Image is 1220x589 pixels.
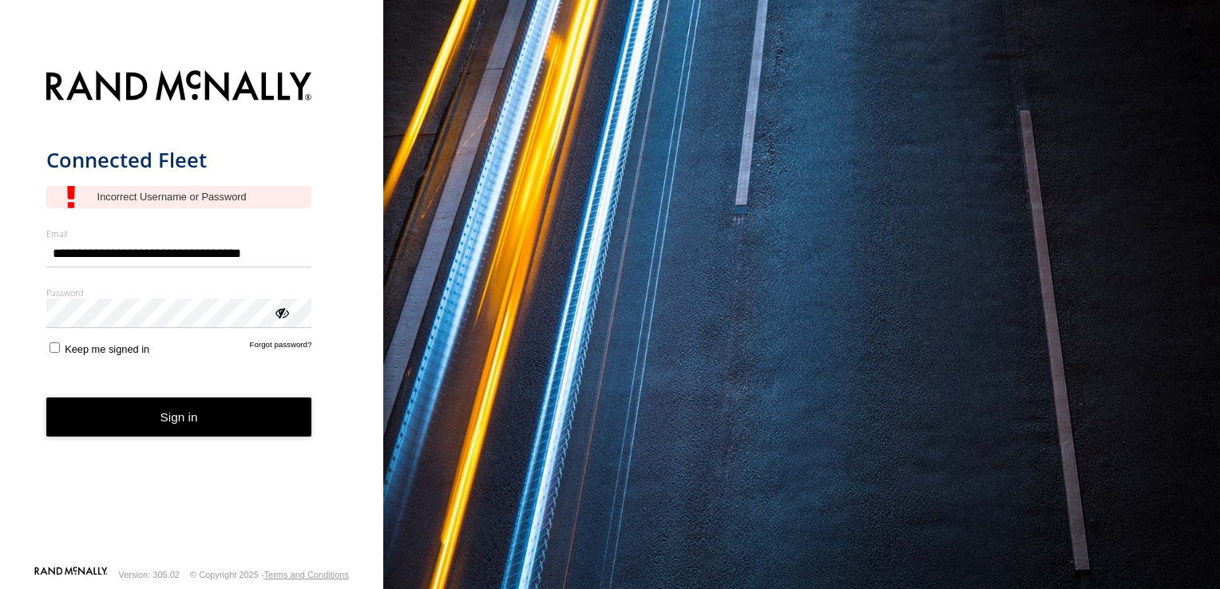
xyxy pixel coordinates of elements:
img: Rand McNally [46,67,312,108]
button: Sign in [46,397,312,437]
form: main [46,61,338,565]
input: Keep me signed in [50,342,60,353]
h1: Connected Fleet [46,147,312,173]
span: Keep me signed in [65,343,149,355]
a: Terms and Conditions [264,570,349,579]
div: ViewPassword [273,304,289,320]
label: Password [46,287,312,298]
label: Email [46,227,312,239]
div: Version: 305.02 [119,570,180,579]
a: Forgot password? [250,340,312,355]
div: © Copyright 2025 - [190,570,349,579]
a: Visit our Website [34,567,108,583]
